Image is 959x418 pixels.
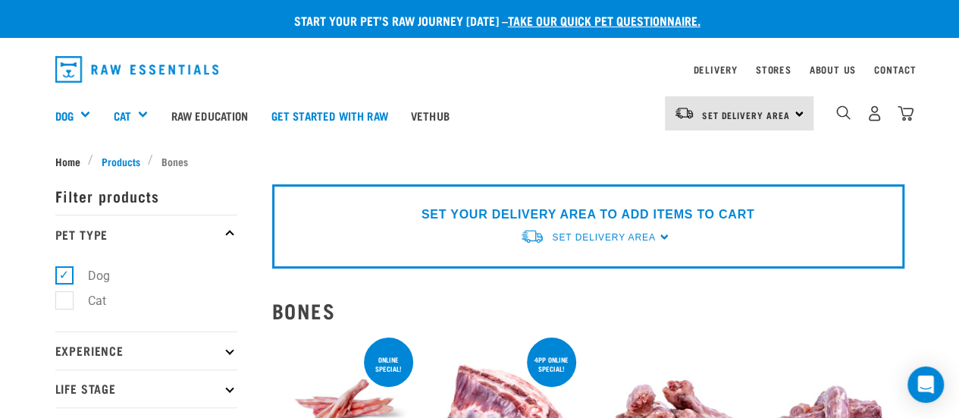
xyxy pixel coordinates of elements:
div: 4pp online special! [527,348,576,380]
div: Open Intercom Messenger [907,366,944,403]
span: Set Delivery Area [702,112,790,118]
span: Home [55,153,80,169]
p: SET YOUR DELIVERY AREA TO ADD ITEMS TO CART [422,206,754,224]
span: Products [102,153,140,169]
img: home-icon-1@2x.png [836,105,851,120]
a: Products [93,153,148,169]
img: van-moving.png [520,228,544,244]
p: Life Stage [55,369,237,407]
img: home-icon@2x.png [898,105,914,121]
a: take our quick pet questionnaire. [508,17,700,24]
a: Stores [756,67,791,72]
a: Cat [113,107,130,124]
p: Pet Type [55,215,237,253]
a: Delivery [693,67,737,72]
nav: breadcrumbs [55,153,904,169]
p: Experience [55,332,237,369]
a: About Us [809,67,855,72]
a: Raw Education [159,85,259,146]
span: Set Delivery Area [552,232,655,243]
img: user.png [867,105,882,121]
img: van-moving.png [674,106,694,120]
nav: dropdown navigation [43,50,917,89]
a: Vethub [400,85,461,146]
a: Home [55,153,89,169]
label: Cat [64,291,112,310]
a: Get started with Raw [260,85,400,146]
h2: Bones [272,299,904,322]
img: Raw Essentials Logo [55,56,219,83]
a: Dog [55,107,74,124]
p: Filter products [55,177,237,215]
label: Dog [64,266,116,285]
a: Contact [874,67,917,72]
div: ONLINE SPECIAL! [364,348,413,380]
